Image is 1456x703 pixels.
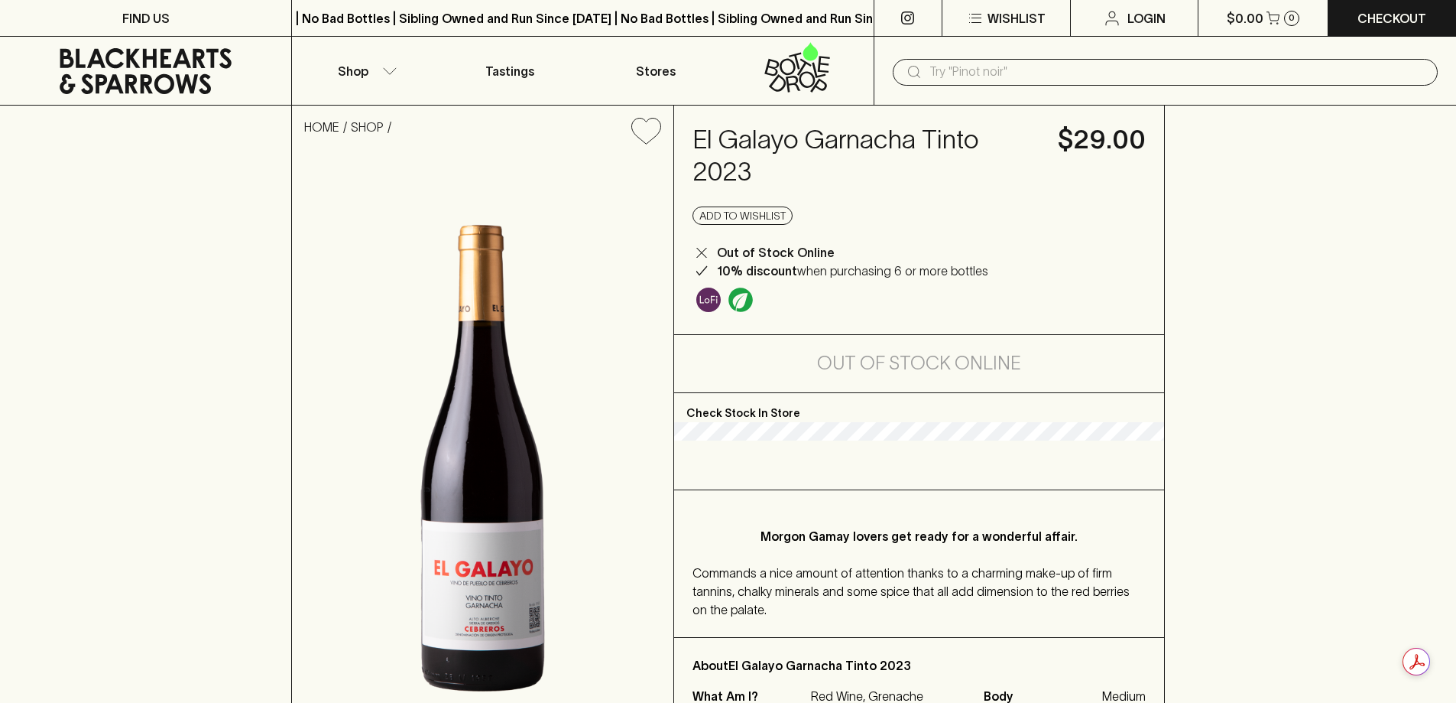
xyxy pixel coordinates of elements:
p: $0.00 [1227,9,1263,28]
p: Checkout [1357,9,1426,28]
a: Tastings [437,37,582,105]
p: Out of Stock Online [717,243,835,262]
img: Lo-Fi [696,288,721,312]
p: Login [1127,9,1166,28]
input: Try "Pinot noir" [929,60,1425,84]
p: Check Stock In Store [674,393,1164,422]
p: Morgon Gamay lovers get ready for a wonderful affair. [723,527,1115,545]
a: Some may call it natural, others minimum intervention, either way, it’s hands off & maybe even a ... [692,284,725,316]
p: FIND US [122,9,170,28]
p: Stores [636,62,676,80]
img: Organic [728,288,753,312]
a: Stores [583,37,728,105]
button: Add to wishlist [625,112,667,151]
p: when purchasing 6 or more bottles [717,262,988,280]
a: SHOP [351,120,384,134]
p: Shop [338,62,368,80]
button: Add to wishlist [692,207,793,225]
h5: Out of Stock Online [817,351,1021,376]
p: Tastings [485,62,534,80]
a: Organic [725,284,757,316]
h4: $29.00 [1058,124,1146,156]
h4: El Galayo Garnacha Tinto 2023 [692,124,1039,188]
span: Commands a nice amount of attention thanks to a charming make-up of firm tannins, chalky minerals... [692,566,1130,617]
a: HOME [304,120,339,134]
button: Shop [292,37,437,105]
p: Wishlist [987,9,1046,28]
b: 10% discount [717,264,797,278]
p: 0 [1289,14,1295,22]
p: About El Galayo Garnacha Tinto 2023 [692,656,1146,675]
